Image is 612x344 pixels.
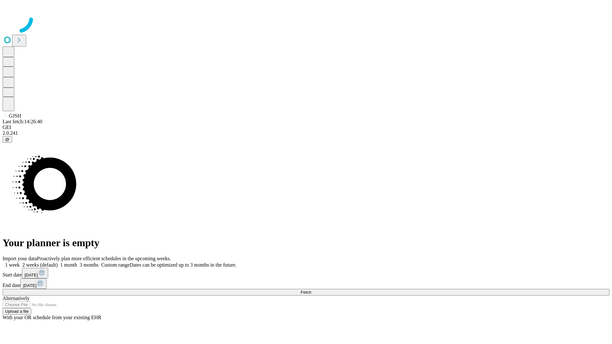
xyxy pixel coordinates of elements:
[301,290,311,295] span: Fetch
[3,119,42,124] span: Last fetch: 14:26:40
[22,262,58,268] span: 2 weeks (default)
[60,262,77,268] span: 1 month
[3,237,609,249] h1: Your planner is empty
[9,113,21,118] span: GJSH
[3,125,609,130] div: GEI
[3,278,609,289] div: End date
[37,256,171,261] span: Proactively plan more efficient schedules in the upcoming weeks.
[5,137,10,142] span: @
[3,289,609,296] button: Fetch
[3,296,29,301] span: Alternatively
[80,262,98,268] span: 3 months
[25,273,38,277] span: [DATE]
[3,130,609,136] div: 2.0.241
[3,315,101,320] span: With your OR schedule from your existing EHR
[3,308,31,315] button: Upload a file
[20,278,47,289] button: [DATE]
[101,262,129,268] span: Custom range
[3,256,37,261] span: Import your data
[130,262,237,268] span: Dates can be optimized up to 3 months in the future.
[3,136,12,143] button: @
[3,268,609,278] div: Start date
[5,262,20,268] span: 1 week
[22,268,48,278] button: [DATE]
[23,283,36,288] span: [DATE]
